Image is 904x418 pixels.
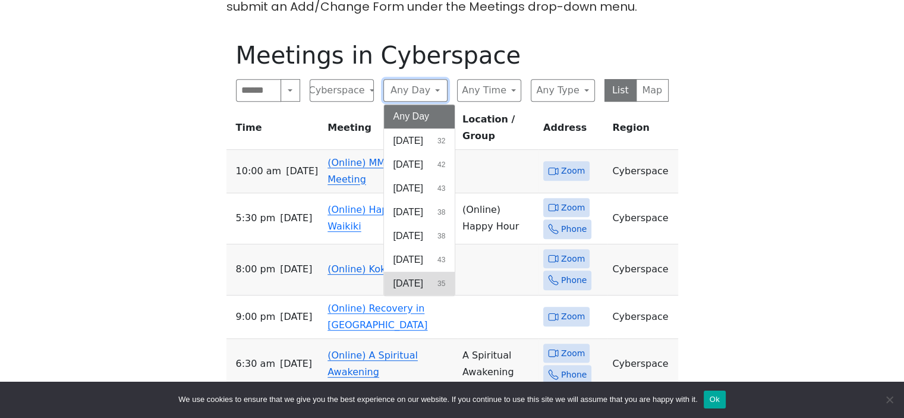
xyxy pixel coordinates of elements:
[383,79,448,102] button: Any Day
[437,231,445,241] span: 38 results
[281,79,300,102] button: Search
[236,210,276,227] span: 5:30 PM
[286,163,318,180] span: [DATE]
[393,205,423,219] span: [DATE]
[393,253,423,267] span: [DATE]
[704,391,726,408] button: Ok
[393,229,423,243] span: [DATE]
[384,129,455,153] button: [DATE]32 results
[437,207,445,218] span: 38 results
[458,193,538,244] td: (Online) Happy Hour
[437,254,445,265] span: 43 results
[384,248,455,272] button: [DATE]43 results
[561,252,585,266] span: Zoom
[280,261,312,278] span: [DATE]
[531,79,595,102] button: Any Type
[323,111,458,150] th: Meeting
[327,263,451,275] a: (Online) Koko Head Group
[393,158,423,172] span: [DATE]
[607,296,678,339] td: Cyberspace
[437,278,445,289] span: 35 results
[561,309,585,324] span: Zoom
[384,105,455,128] button: Any Day
[607,193,678,244] td: Cyberspace
[327,303,427,331] a: (Online) Recovery in [GEOGRAPHIC_DATA]
[607,339,678,390] td: Cyberspace
[327,204,425,232] a: (Online) Happy Hour Waikiki
[437,136,445,146] span: 32 results
[393,181,423,196] span: [DATE]
[561,367,587,382] span: Phone
[561,200,585,215] span: Zoom
[883,394,895,406] span: No
[236,356,275,372] span: 6:30 AM
[327,157,433,185] a: (Online) MMT Speaker Meeting
[457,79,521,102] button: Any Time
[236,309,276,325] span: 9:00 PM
[607,244,678,296] td: Cyberspace
[458,339,538,390] td: A Spiritual Awakening
[384,272,455,296] button: [DATE]35 results
[561,273,587,288] span: Phone
[236,79,282,102] input: Search
[437,159,445,170] span: 42 results
[393,276,423,291] span: [DATE]
[384,177,455,200] button: [DATE]43 results
[384,200,455,224] button: [DATE]38 results
[384,224,455,248] button: [DATE]38 results
[280,210,312,227] span: [DATE]
[384,153,455,177] button: [DATE]42 results
[310,79,374,102] button: Cyberspace
[327,350,418,378] a: (Online) A Spiritual Awakening
[561,164,585,178] span: Zoom
[636,79,669,102] button: Map
[458,111,538,150] th: Location / Group
[538,111,607,150] th: Address
[437,183,445,194] span: 43 results
[393,134,423,148] span: [DATE]
[236,163,282,180] span: 10:00 AM
[561,346,585,361] span: Zoom
[236,261,276,278] span: 8:00 PM
[607,111,678,150] th: Region
[607,150,678,193] td: Cyberspace
[236,41,669,70] h1: Meetings in Cyberspace
[383,104,456,296] div: Any Day
[280,309,312,325] span: [DATE]
[226,111,323,150] th: Time
[604,79,637,102] button: List
[561,222,587,237] span: Phone
[178,394,697,406] span: We use cookies to ensure that we give you the best experience on our website. If you continue to ...
[280,356,312,372] span: [DATE]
